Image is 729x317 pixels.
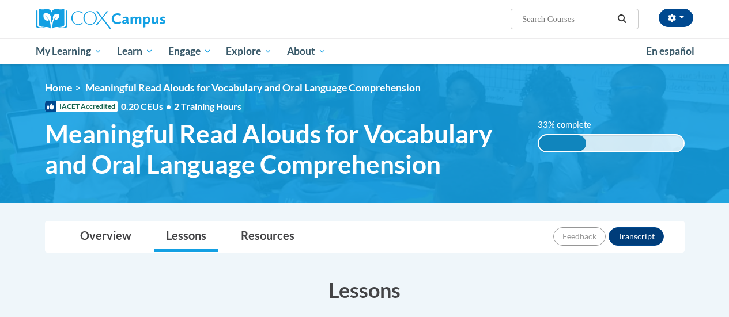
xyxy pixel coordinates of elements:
[168,44,211,58] span: Engage
[287,44,326,58] span: About
[174,101,241,112] span: 2 Training Hours
[229,221,306,252] a: Resources
[29,38,110,64] a: My Learning
[154,221,218,252] a: Lessons
[539,135,587,151] div: 33% complete
[609,227,664,246] button: Transcript
[117,44,153,58] span: Learn
[613,12,630,26] button: Search
[85,82,421,94] span: Meaningful Read Alouds for Vocabulary and Oral Language Comprehension
[538,119,604,131] label: 33% complete
[553,227,606,246] button: Feedback
[36,9,165,29] img: Cox Campus
[226,44,272,58] span: Explore
[28,38,702,64] div: Main menu
[36,44,102,58] span: My Learning
[45,82,72,94] a: Home
[109,38,161,64] a: Learn
[45,276,685,304] h3: Lessons
[166,101,171,112] span: •
[121,100,174,113] span: 0.20 CEUs
[36,9,244,29] a: Cox Campus
[646,45,694,57] span: En español
[521,12,613,26] input: Search Courses
[161,38,219,64] a: Engage
[69,221,143,252] a: Overview
[45,101,118,112] span: IACET Accredited
[659,9,693,27] button: Account Settings
[279,38,334,64] a: About
[639,39,702,63] a: En español
[218,38,279,64] a: Explore
[45,119,520,179] span: Meaningful Read Alouds for Vocabulary and Oral Language Comprehension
